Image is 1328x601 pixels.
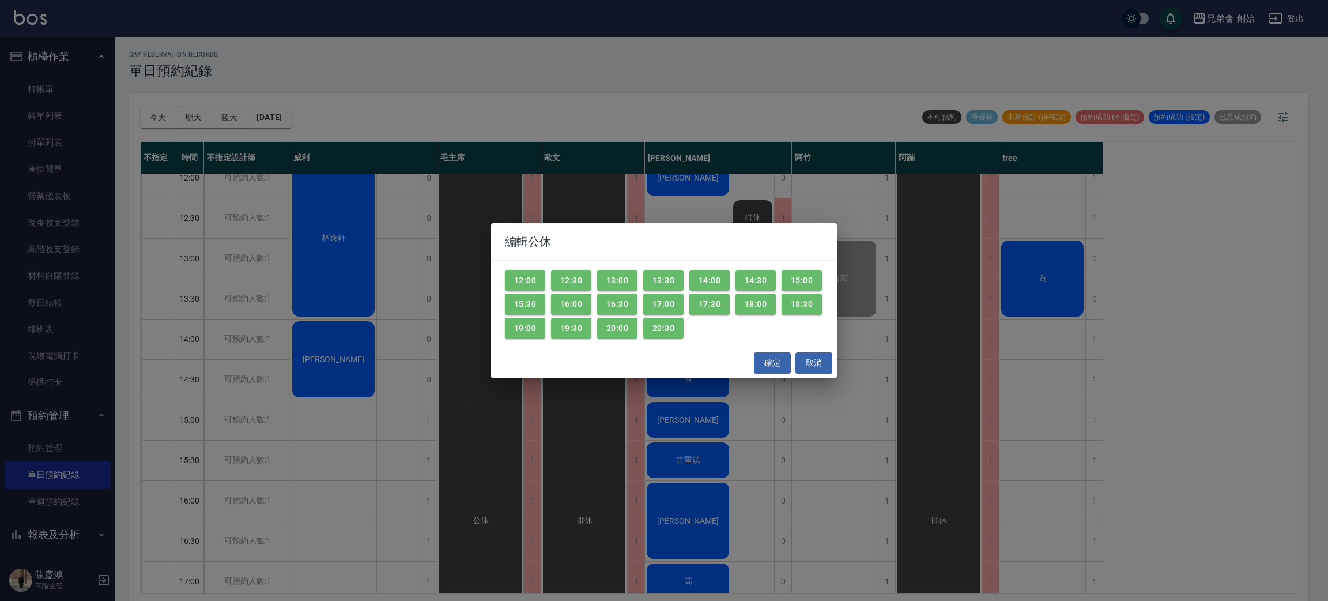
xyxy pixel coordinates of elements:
h2: 編輯公休 [491,223,837,260]
button: 19:00 [505,318,545,339]
button: 18:00 [735,294,776,315]
button: 12:30 [551,270,591,291]
button: 13:30 [643,270,684,291]
button: 14:00 [689,270,730,291]
button: 13:00 [597,270,637,291]
button: 17:30 [689,294,730,315]
button: 17:00 [643,294,684,315]
button: 20:00 [597,318,637,339]
button: 15:00 [782,270,822,291]
button: 14:30 [735,270,776,291]
button: 12:00 [505,270,545,291]
button: 19:30 [551,318,591,339]
button: 16:00 [551,294,591,315]
button: 取消 [795,352,832,374]
button: 16:30 [597,294,637,315]
button: 15:30 [505,294,545,315]
button: 確定 [754,352,791,374]
button: 18:30 [782,294,822,315]
button: 20:30 [643,318,684,339]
